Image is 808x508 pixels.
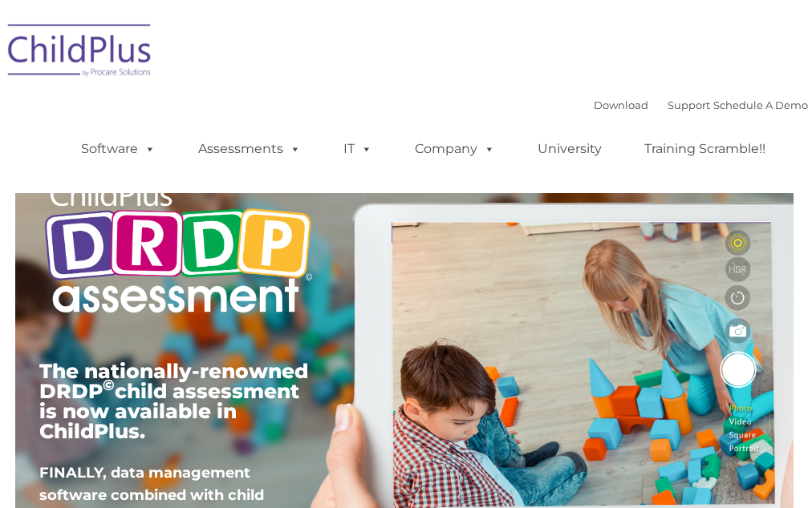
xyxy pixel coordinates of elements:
a: Company [399,133,511,165]
a: University [522,133,618,165]
font: | [594,99,808,111]
a: IT [327,133,388,165]
a: Assessments [182,133,317,165]
a: Training Scramble!! [628,133,782,165]
sup: © [103,376,115,394]
a: Support [668,99,710,111]
span: The nationally-renowned DRDP child assessment is now available in ChildPlus. [39,359,308,443]
a: Schedule A Demo [713,99,808,111]
a: Software [65,133,172,165]
a: Download [594,99,648,111]
img: Copyright - DRDP Logo Light [39,164,317,333]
